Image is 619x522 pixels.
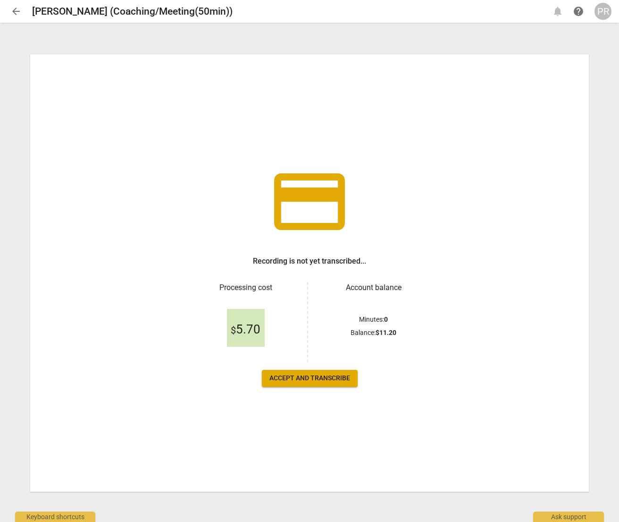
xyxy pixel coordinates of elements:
[319,282,427,293] h3: Account balance
[269,374,350,383] span: Accept and transcribe
[15,512,95,522] div: Keyboard shortcuts
[533,512,604,522] div: Ask support
[570,3,587,20] a: Help
[10,6,22,17] span: arrow_back
[262,370,358,387] button: Accept and transcribe
[573,6,584,17] span: help
[253,256,366,267] h3: Recording is not yet transcribed...
[376,329,396,336] b: $ 11.20
[231,323,260,337] span: 5.70
[384,316,388,323] b: 0
[192,282,300,293] h3: Processing cost
[267,159,352,244] span: credit_card
[32,6,233,17] h2: [PERSON_NAME] (Coaching/Meeting(50min))
[359,315,388,325] p: Minutes :
[231,325,236,336] span: $
[351,328,396,338] p: Balance :
[594,3,611,20] button: PR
